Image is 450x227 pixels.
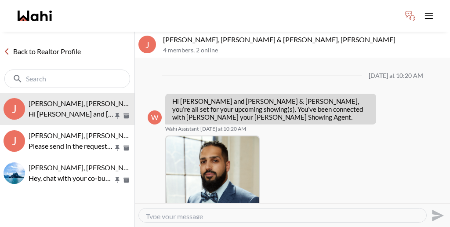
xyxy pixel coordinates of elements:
div: J [4,98,25,120]
p: Hey, chat with your co-buyer here. [29,173,113,183]
button: Pin [113,144,121,152]
p: Please send in the request through the app and we will get working on it! [29,141,113,151]
input: Search [26,74,110,83]
textarea: Type your message [146,212,419,219]
p: Hi [PERSON_NAME] and [PERSON_NAME], looking forward to showing you the home [DATE]! I will make t... [29,109,113,119]
button: Pin [113,112,121,120]
div: J [138,36,156,53]
button: Pin [113,176,121,184]
span: [PERSON_NAME], [PERSON_NAME] & [PERSON_NAME] [29,163,203,172]
span: [PERSON_NAME], [PERSON_NAME] & [PERSON_NAME], [PERSON_NAME] [29,99,261,107]
div: J [4,130,25,152]
div: Jason Brown, Jason & Lauryn Vaz-Brown [4,162,25,184]
time: 2025-09-12T14:20:33.892Z [200,125,246,132]
p: Hi [PERSON_NAME] and [PERSON_NAME] & [PERSON_NAME], you’re all set for your upcoming showing(s). ... [172,97,369,121]
button: Archive [122,176,131,184]
button: Archive [122,144,131,152]
span: [PERSON_NAME], [PERSON_NAME] & [PERSON_NAME] [PERSON_NAME] [29,131,260,139]
img: J [4,162,25,184]
div: W [148,110,162,124]
div: [DATE] at 10:20 AM [369,72,423,80]
button: Archive [122,112,131,120]
button: Toggle open navigation menu [420,7,438,25]
a: Wahi homepage [18,11,52,21]
p: 4 members , 2 online [163,47,446,54]
span: Wahi Assistant [165,125,199,132]
p: [PERSON_NAME], [PERSON_NAME] & [PERSON_NAME], [PERSON_NAME] [163,35,446,44]
button: Send [427,205,446,225]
